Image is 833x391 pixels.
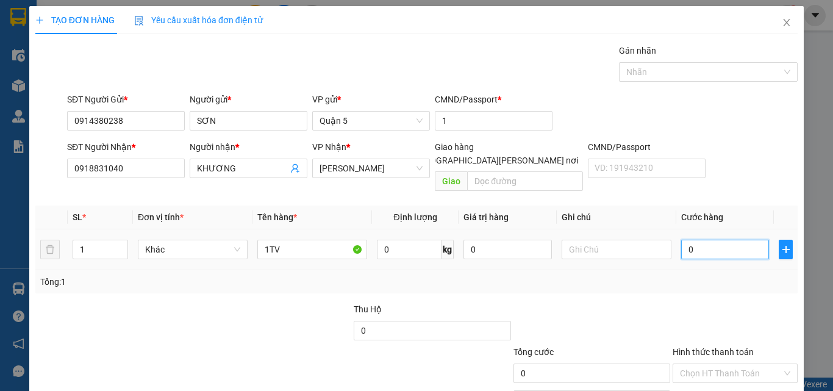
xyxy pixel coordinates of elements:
[463,212,509,222] span: Giá trị hàng
[442,240,454,259] span: kg
[435,142,474,152] span: Giao hàng
[463,240,551,259] input: 0
[35,15,115,25] span: TẠO ĐƠN HÀNG
[145,240,240,259] span: Khác
[40,275,323,289] div: Tổng: 1
[134,15,263,25] span: Yêu cầu xuất hóa đơn điện tử
[467,171,583,191] input: Dọc đường
[779,240,793,259] button: plus
[513,347,554,357] span: Tổng cước
[75,18,121,138] b: Trà Lan Viên - Gửi khách hàng
[619,46,656,56] label: Gán nhãn
[435,171,467,191] span: Giao
[588,140,706,154] div: CMND/Passport
[102,58,168,73] li: (c) 2017
[320,112,423,130] span: Quận 5
[290,163,300,173] span: user-add
[435,93,552,106] div: CMND/Passport
[257,240,367,259] input: VD: Bàn, Ghế
[673,347,754,357] label: Hình thức thanh toán
[138,212,184,222] span: Đơn vị tính
[562,240,671,259] input: Ghi Chú
[312,142,346,152] span: VP Nhận
[782,18,792,27] span: close
[354,304,382,314] span: Thu Hộ
[35,16,44,24] span: plus
[15,79,45,136] b: Trà Lan Viên
[190,93,307,106] div: Người gửi
[681,212,723,222] span: Cước hàng
[779,245,792,254] span: plus
[132,15,162,45] img: logo.jpg
[393,212,437,222] span: Định lượng
[67,140,185,154] div: SĐT Người Nhận
[770,6,804,40] button: Close
[312,93,430,106] div: VP gửi
[412,154,583,167] span: [GEOGRAPHIC_DATA][PERSON_NAME] nơi
[134,16,144,26] img: icon
[102,46,168,56] b: [DOMAIN_NAME]
[257,212,297,222] span: Tên hàng
[40,240,60,259] button: delete
[320,159,423,178] span: Lê Hồng Phong
[557,206,676,229] th: Ghi chú
[190,140,307,154] div: Người nhận
[67,93,185,106] div: SĐT Người Gửi
[73,212,82,222] span: SL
